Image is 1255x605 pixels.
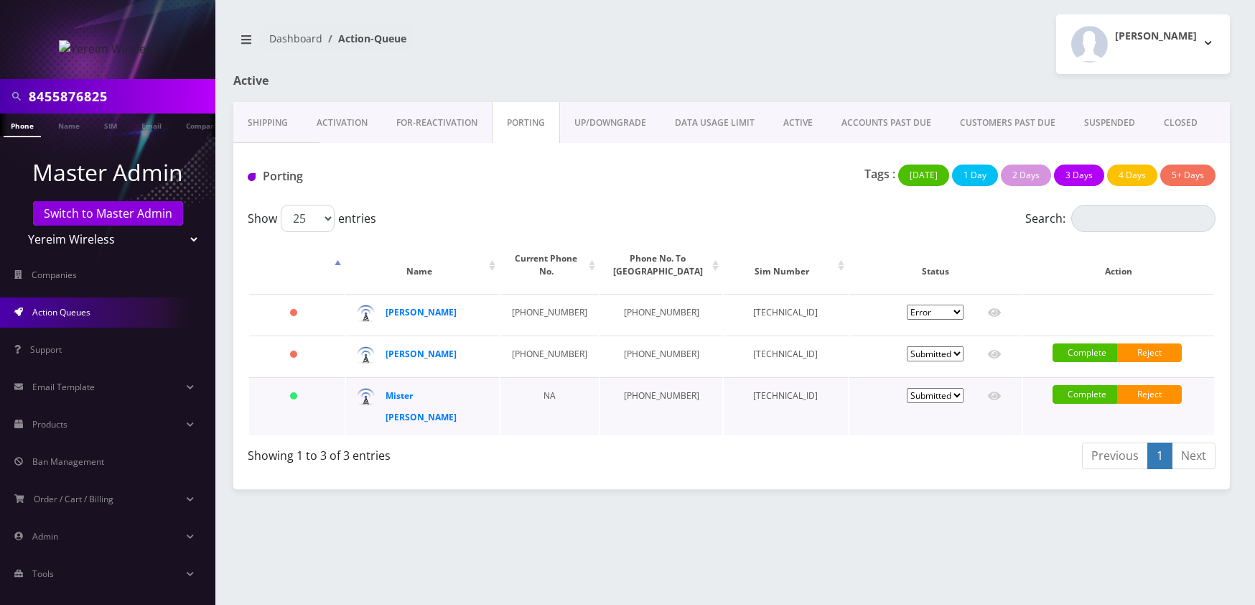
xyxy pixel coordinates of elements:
[952,165,998,186] button: 1 Day
[724,336,848,376] td: [TECHNICAL_ID]
[302,102,382,144] a: Activation
[233,24,721,65] nav: breadcrumb
[386,306,457,318] a: [PERSON_NAME]
[386,348,457,360] a: [PERSON_NAME]
[322,31,406,46] li: Action-Queue
[32,381,95,393] span: Email Template
[233,102,302,144] a: Shipping
[248,441,721,464] div: Showing 1 to 3 of 3 entries
[724,294,848,334] td: [TECHNICAL_ID]
[769,102,827,144] a: ACTIVE
[29,83,212,110] input: Search in Company
[1053,343,1117,362] a: Complete
[1023,238,1214,292] th: Action
[382,102,492,144] a: FOR-REActivation
[849,238,1022,292] th: Status
[600,294,722,334] td: [PHONE_NUMBER]
[724,377,848,435] td: [TECHNICAL_ID]
[51,114,87,136] a: Name
[492,102,560,144] a: PORTING
[1107,165,1157,186] button: 4 Days
[1054,165,1104,186] button: 3 Days
[134,114,169,136] a: Email
[97,114,124,136] a: SIM
[864,165,895,183] p: Tags :
[1160,165,1216,186] button: 5+ Days
[281,205,335,232] select: Showentries
[661,102,769,144] a: DATA USAGE LIMIT
[500,294,599,334] td: [PHONE_NUMBER]
[59,40,157,57] img: Yereim Wireless
[249,238,345,292] th: : activate to sort column descending
[1070,102,1149,144] a: SUSPENDED
[1082,443,1148,469] a: Previous
[1149,102,1212,144] a: CLOSED
[34,493,113,505] span: Order / Cart / Billing
[724,238,848,292] th: Sim Number: activate to sort column ascending
[32,456,104,468] span: Ban Management
[32,530,58,542] span: Admin
[32,568,54,580] span: Tools
[248,170,556,183] h1: Porting
[248,173,256,181] img: Porting
[248,205,376,232] label: Show entries
[500,238,599,292] th: Current Phone No.: activate to sort column ascending
[1115,30,1197,42] h2: [PERSON_NAME]
[32,269,77,281] span: Companies
[1172,443,1216,469] a: Next
[30,343,62,356] span: Support
[1025,205,1216,232] label: Search:
[1147,443,1172,469] a: 1
[600,377,722,435] td: [PHONE_NUMBER]
[560,102,661,144] a: UP/DOWNGRADE
[500,336,599,376] td: [PHONE_NUMBER]
[898,165,949,186] button: [DATE]
[386,389,457,423] a: Mister [PERSON_NAME]
[32,306,90,318] span: Action Queues
[827,102,946,144] a: ACCOUNTS PAST DUE
[1056,14,1230,74] button: [PERSON_NAME]
[1071,205,1216,232] input: Search:
[33,201,183,226] a: Switch to Master Admin
[346,238,499,292] th: Name: activate to sort column ascending
[500,377,599,435] td: NA
[1001,165,1051,186] button: 2 Days
[1053,385,1117,404] a: Complete
[1117,343,1182,362] a: Reject
[32,418,67,430] span: Products
[179,114,227,136] a: Company
[269,32,322,45] a: Dashboard
[600,336,722,376] td: [PHONE_NUMBER]
[4,114,41,137] a: Phone
[600,238,722,292] th: Phone No. To Port: activate to sort column ascending
[233,74,551,88] h1: Active
[1117,385,1182,404] a: Reject
[946,102,1070,144] a: CUSTOMERS PAST DUE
